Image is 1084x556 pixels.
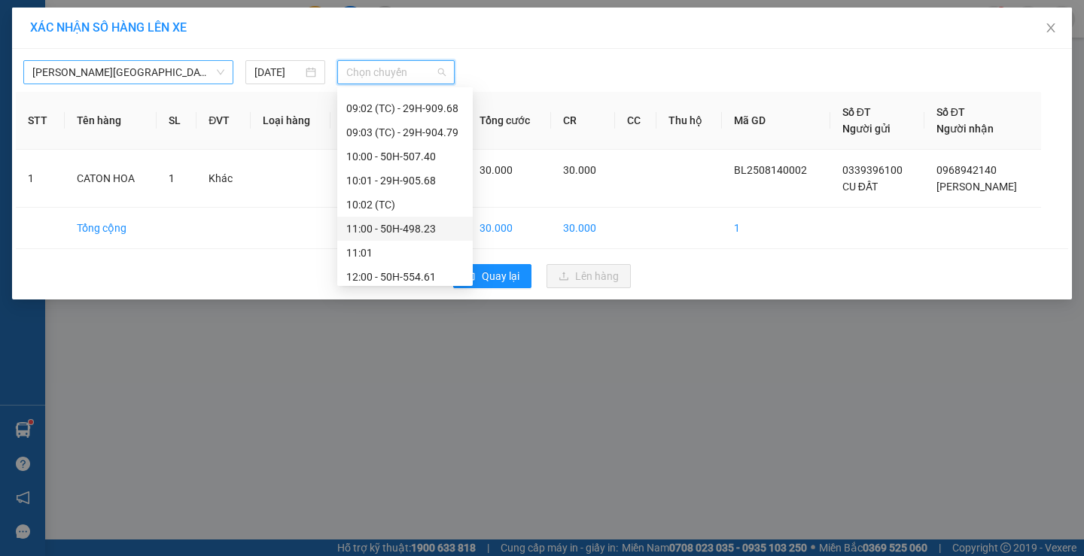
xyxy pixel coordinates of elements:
[196,150,251,208] td: Khác
[936,106,965,118] span: Số ĐT
[13,14,36,30] span: Gửi:
[480,164,513,176] span: 30.000
[1045,22,1057,34] span: close
[842,106,871,118] span: Số ĐT
[11,97,109,115] div: 30.000
[346,124,464,141] div: 09:03 (TC) - 29H-904.79
[11,99,35,114] span: CR :
[467,208,551,249] td: 30.000
[65,92,157,150] th: Tên hàng
[551,208,615,249] td: 30.000
[656,92,721,150] th: Thu hộ
[842,181,878,193] span: CU ĐẤT
[346,172,464,189] div: 10:01 - 29H-905.68
[117,14,154,30] span: Nhận:
[936,164,997,176] span: 0968942140
[346,148,464,165] div: 10:00 - 50H-507.40
[467,92,551,150] th: Tổng cước
[346,245,464,261] div: 11:01
[482,268,519,284] span: Quay lại
[346,196,464,213] div: 10:02 (TC)
[16,150,65,208] td: 1
[453,264,531,288] button: rollbackQuay lại
[1030,8,1072,50] button: Close
[346,269,464,285] div: 12:00 - 50H-554.61
[65,208,157,249] td: Tổng cộng
[117,49,238,67] div: [PERSON_NAME]
[254,64,303,81] input: 14/08/2025
[346,61,446,84] span: Chọn chuyến
[936,123,994,135] span: Người nhận
[842,123,891,135] span: Người gửi
[13,13,107,49] div: VP Bình Long
[251,92,330,150] th: Loại hàng
[551,92,615,150] th: CR
[722,92,830,150] th: Mã GD
[842,164,903,176] span: 0339396100
[346,220,464,237] div: 11:00 - 50H-498.23
[547,264,631,288] button: uploadLên hàng
[346,100,464,117] div: 09:02 (TC) - 29H-909.68
[936,181,1017,193] span: [PERSON_NAME]
[196,92,251,150] th: ĐVT
[330,92,397,150] th: Ghi chú
[722,208,830,249] td: 1
[563,164,596,176] span: 30.000
[32,61,224,84] span: Lộc Ninh - Hồ Chí Minh
[157,92,197,150] th: SL
[30,20,187,35] span: XÁC NHẬN SỐ HÀNG LÊN XE
[734,164,807,176] span: BL2508140002
[16,92,65,150] th: STT
[117,13,238,49] div: VP Bình Triệu
[65,150,157,208] td: CATON HOA
[169,172,175,184] span: 1
[615,92,657,150] th: CC
[13,49,107,67] div: CU ĐẤT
